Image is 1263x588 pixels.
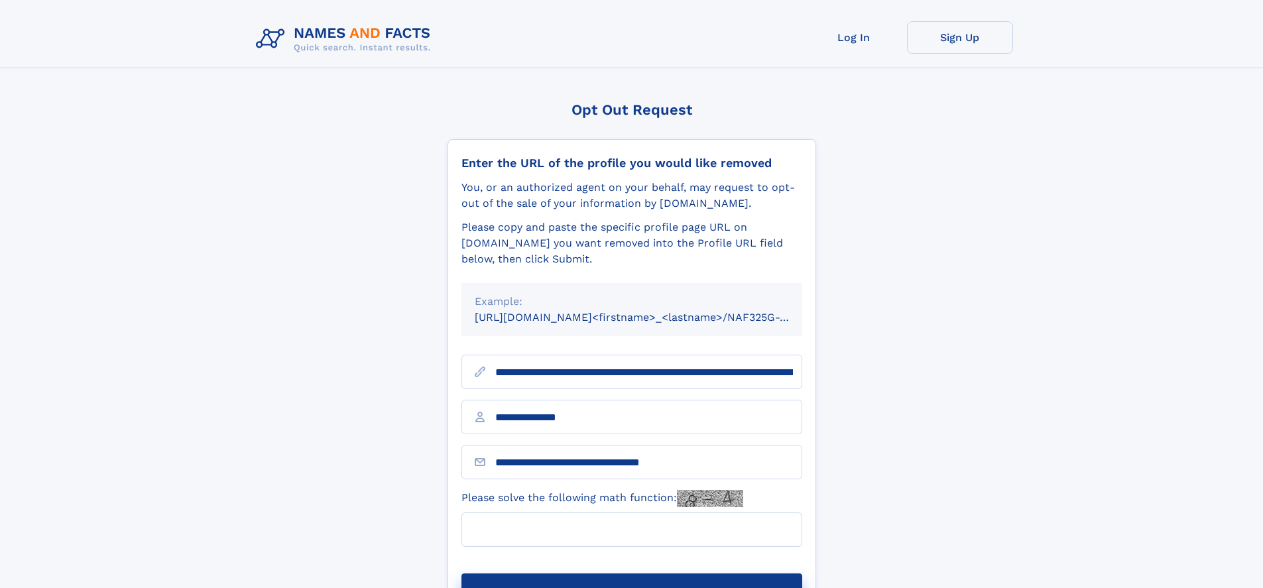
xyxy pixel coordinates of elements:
[251,21,442,57] img: Logo Names and Facts
[448,101,816,118] div: Opt Out Request
[461,180,802,211] div: You, or an authorized agent on your behalf, may request to opt-out of the sale of your informatio...
[801,21,907,54] a: Log In
[461,219,802,267] div: Please copy and paste the specific profile page URL on [DOMAIN_NAME] you want removed into the Pr...
[475,311,827,323] small: [URL][DOMAIN_NAME]<firstname>_<lastname>/NAF325G-xxxxxxxx
[475,294,789,310] div: Example:
[461,156,802,170] div: Enter the URL of the profile you would like removed
[907,21,1013,54] a: Sign Up
[461,490,743,507] label: Please solve the following math function:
